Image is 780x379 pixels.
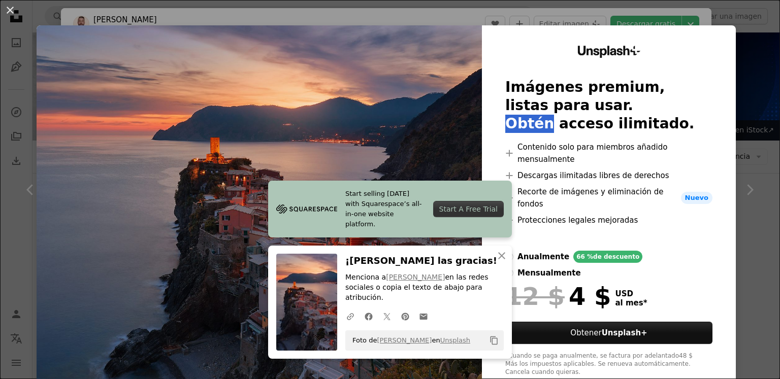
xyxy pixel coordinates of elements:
[573,251,642,263] div: 66 % de descuento
[414,306,433,326] a: Comparte por correo electrónico
[378,306,396,326] a: Comparte en Twitter
[345,272,504,303] p: Menciona a en las redes sociales o copia el texto de abajo para atribución.
[517,267,580,279] div: mensualmente
[360,306,378,326] a: Comparte en Facebook
[377,336,432,344] a: [PERSON_NAME]
[505,186,712,210] li: Recorte de imágenes y eliminación de fondos
[615,289,647,298] span: USD
[440,336,470,344] a: Unsplash
[386,273,445,281] a: [PERSON_NAME]
[396,306,414,326] a: Comparte en Pinterest
[345,254,504,268] h3: ¡[PERSON_NAME] las gracias!
[347,332,470,349] span: Foto de en
[681,192,712,204] span: Nuevo
[505,78,712,133] h2: Imágenes premium, listas para usar. Obtén acceso ilimitado.
[268,181,512,237] a: Start selling [DATE] with Squarespace’s all-in-one website platform.Start A Free Trial
[505,214,712,226] li: Protecciones legales mejoradas
[505,141,712,165] li: Contenido solo para miembros añadido mensualmente
[505,283,565,309] span: 12 $
[505,322,712,344] button: ObtenerUnsplash+
[517,251,569,263] div: anualmente
[615,298,647,307] span: al mes *
[602,328,647,337] strong: Unsplash+
[485,332,503,349] button: Copiar al portapapeles
[505,352,712,376] div: *Cuando se paga anualmente, se factura por adelantado 48 $ Más los impuestos aplicables. Se renue...
[505,169,712,182] li: Descargas ilimitadas libres de derechos
[276,201,337,217] img: file-1705255347840-230a6ab5bca9image
[505,283,611,309] div: 4 $
[433,201,504,217] div: Start A Free Trial
[345,189,425,229] span: Start selling [DATE] with Squarespace’s all-in-one website platform.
